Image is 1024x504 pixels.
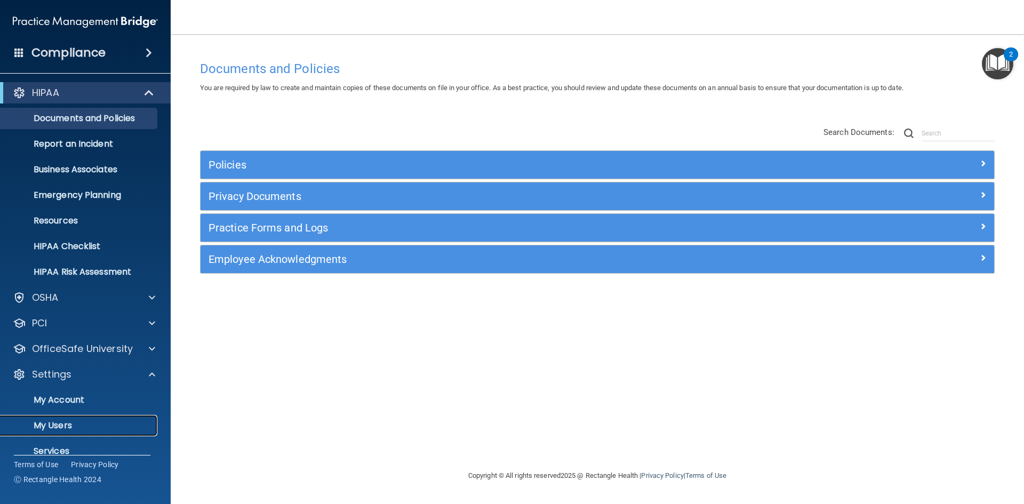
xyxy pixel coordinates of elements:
[209,188,986,205] a: Privacy Documents
[685,471,726,479] a: Terms of Use
[7,113,153,124] p: Documents and Policies
[13,291,155,304] a: OSHA
[13,86,155,99] a: HIPAA
[14,474,101,485] span: Ⓒ Rectangle Health 2024
[13,317,155,330] a: PCI
[904,129,914,138] img: ic-search.3b580494.png
[209,222,788,234] h5: Practice Forms and Logs
[7,190,153,201] p: Emergency Planning
[14,459,58,470] a: Terms of Use
[982,48,1013,79] button: Open Resource Center, 2 new notifications
[200,84,903,92] span: You are required by law to create and maintain copies of these documents on file in your office. ...
[32,291,59,304] p: OSHA
[71,459,119,470] a: Privacy Policy
[7,395,153,405] p: My Account
[32,86,59,99] p: HIPAA
[13,342,155,355] a: OfficeSafe University
[922,125,995,141] input: Search
[209,253,788,265] h5: Employee Acknowledgments
[200,62,995,76] h4: Documents and Policies
[1009,54,1013,68] div: 2
[7,267,153,277] p: HIPAA Risk Assessment
[31,45,106,60] h4: Compliance
[209,159,788,171] h5: Policies
[823,127,894,137] span: Search Documents:
[7,420,153,431] p: My Users
[7,164,153,175] p: Business Associates
[209,156,986,173] a: Policies
[32,317,47,330] p: PCI
[641,471,683,479] a: Privacy Policy
[32,342,133,355] p: OfficeSafe University
[13,11,158,33] img: PMB logo
[7,139,153,149] p: Report an Incident
[7,215,153,226] p: Resources
[7,241,153,252] p: HIPAA Checklist
[209,219,986,236] a: Practice Forms and Logs
[403,459,792,493] div: Copyright © All rights reserved 2025 @ Rectangle Health | |
[209,251,986,268] a: Employee Acknowledgments
[209,190,788,202] h5: Privacy Documents
[13,368,155,381] a: Settings
[32,368,71,381] p: Settings
[7,446,153,457] p: Services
